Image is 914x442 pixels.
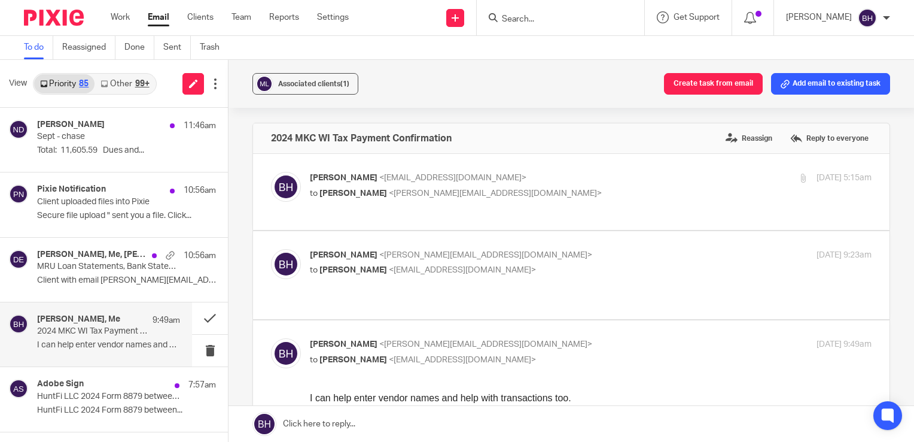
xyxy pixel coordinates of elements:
p: [DATE] 9:23am [816,249,872,262]
a: Reassigned [62,36,115,59]
span: [PERSON_NAME] [310,174,377,182]
div: 99+ [135,80,150,88]
p: 11:46am [184,120,216,132]
a: To do [24,36,53,59]
span: View [9,77,27,90]
h4: [PERSON_NAME] [37,120,105,130]
span: <[EMAIL_ADDRESS][DOMAIN_NAME]> [379,174,526,182]
p: 10:56am [184,184,216,196]
img: svg%3E [271,338,301,368]
img: svg%3E [9,379,28,398]
label: Reassign [723,129,775,147]
p: HuntFi LLC 2024 Form 8879 between Taxanator, LLC and Hunter [PERSON_NAME] is Signed and Filed! [37,392,180,402]
img: svg%3E [271,249,301,279]
span: Get Support [674,13,720,22]
span: <[EMAIL_ADDRESS][DOMAIN_NAME]> [389,266,536,274]
span: to [310,356,318,364]
span: [PERSON_NAME] [310,340,377,349]
a: Settings [317,11,349,23]
span: Associated clients [278,80,349,87]
p: 10:56am [184,250,216,262]
input: Search [501,14,608,25]
a: Clients [187,11,214,23]
p: Client with email [PERSON_NAME][EMAIL_ADDRESS][DOMAIN_NAME] uploaded... [37,276,216,286]
div: 85 [79,80,89,88]
button: Associated clients(1) [252,73,358,95]
p: MRU Loan Statements, Bank Statements [37,262,180,272]
a: Other99+ [95,74,155,93]
img: svg%3E [271,172,301,202]
p: [PERSON_NAME] [786,11,852,23]
span: [PERSON_NAME] [319,266,387,274]
h4: Adobe Sign [37,379,84,389]
span: <[PERSON_NAME][EMAIL_ADDRESS][DOMAIN_NAME]> [379,340,592,349]
p: 9:49am [153,314,180,326]
button: Add email to existing task [771,73,890,95]
a: Reports [269,11,299,23]
a: Email [148,11,169,23]
img: svg%3E [9,120,28,139]
img: Pixie [24,10,84,26]
label: Reply to everyone [787,129,872,147]
h4: Pixie Notification [37,184,106,195]
p: [DATE] 5:15am [816,172,872,184]
img: svg%3E [9,314,28,334]
span: WI 2024 Tax Due Payment Confirmation [55,152,211,161]
span: <[EMAIL_ADDRESS][DOMAIN_NAME]> [389,356,536,364]
span: [PERSON_NAME] [319,356,387,364]
span: <[PERSON_NAME][EMAIL_ADDRESS][DOMAIN_NAME]> [379,251,592,259]
h4: [PERSON_NAME], Me, [PERSON_NAME], [PERSON_NAME] [37,250,146,260]
p: 2024 MKC WI Tax Payment Confirmation [37,326,151,337]
h4: [PERSON_NAME], Me [37,314,120,325]
a: Done [124,36,154,59]
a: Work [111,11,130,23]
span: [PERSON_NAME] [319,189,387,198]
h4: 2024 MKC WI Tax Payment Confirmation [271,132,452,144]
p: Sept - chase [37,132,180,142]
img: svg%3E [255,75,273,93]
span: to [310,266,318,274]
span: <[PERSON_NAME][EMAIL_ADDRESS][DOMAIN_NAME]> [389,189,602,198]
p: HuntFi LLC 2024 Form 8879 between... [37,405,216,416]
p: Client uploaded files into Pixie [37,197,180,207]
span: (1) [340,80,349,87]
p: 7:57am [188,379,216,391]
img: svg%3E [9,184,28,204]
a: Sent [163,36,191,59]
a: Team [231,11,251,23]
img: svg%3E [9,250,28,269]
button: Create task from email [664,73,763,95]
p: Total: 11,605.59 Dues and... [37,146,216,156]
span: to [310,189,318,198]
a: Priority85 [34,74,95,93]
p: [DATE] 9:49am [816,338,872,351]
a: Trash [200,36,228,59]
p: I can help enter vendor names and help with... [37,340,180,350]
p: Secure file upload " sent you a file. Click... [37,211,216,221]
span: [PERSON_NAME] [310,251,377,259]
img: svg%3E [858,8,877,28]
